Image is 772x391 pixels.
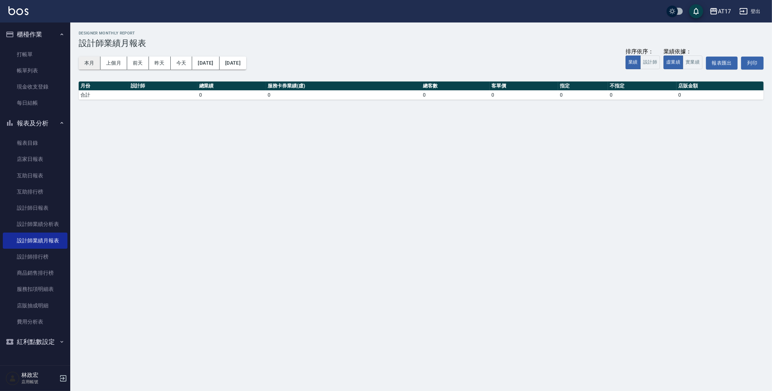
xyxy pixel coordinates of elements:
[79,38,764,48] h3: 設計師業績月報表
[490,82,558,91] th: 客單價
[421,90,490,99] td: 0
[3,135,67,151] a: 報表目錄
[626,56,641,69] button: 業績
[3,216,67,232] a: 設計師業績分析表
[192,57,219,70] button: [DATE]
[707,4,734,19] button: AT17
[741,57,764,70] button: 列印
[21,379,57,385] p: 店用帳號
[3,333,67,351] button: 紅利點數設定
[3,46,67,63] a: 打帳單
[79,82,764,100] table: a dense table
[676,82,764,91] th: 店販金額
[3,200,67,216] a: 設計師日報表
[79,90,129,99] td: 合計
[737,5,764,18] button: 登出
[718,7,731,16] div: AT17
[149,57,171,70] button: 昨天
[3,314,67,330] a: 費用分析表
[3,79,67,95] a: 現金收支登錄
[79,31,764,35] h2: Designer Monthly Report
[266,82,421,91] th: 服務卡券業績(虛)
[663,56,683,69] button: 虛業績
[683,56,702,69] button: 實業績
[3,63,67,79] a: 帳單列表
[6,371,20,385] img: Person
[640,56,660,69] button: 設計師
[558,82,608,91] th: 指定
[608,82,676,91] th: 不指定
[220,57,246,70] button: [DATE]
[171,57,192,70] button: 今天
[558,90,608,99] td: 0
[676,90,764,99] td: 0
[608,90,676,99] td: 0
[3,265,67,281] a: 商品銷售排行榜
[689,4,703,18] button: save
[197,90,266,99] td: 0
[79,82,129,91] th: 月份
[79,57,100,70] button: 本月
[3,114,67,132] button: 報表及分析
[490,90,558,99] td: 0
[197,82,266,91] th: 總業績
[3,25,67,44] button: 櫃檯作業
[3,95,67,111] a: 每日結帳
[3,298,67,314] a: 店販抽成明細
[706,57,738,70] button: 報表匯出
[266,90,421,99] td: 0
[127,57,149,70] button: 前天
[8,6,28,15] img: Logo
[3,233,67,249] a: 設計師業績月報表
[626,48,660,56] div: 排序依序：
[3,184,67,200] a: 互助排行榜
[3,281,67,297] a: 服務扣項明細表
[100,57,127,70] button: 上個月
[3,249,67,265] a: 設計師排行榜
[21,372,57,379] h5: 林政宏
[421,82,490,91] th: 總客數
[3,151,67,167] a: 店家日報表
[663,48,702,56] div: 業績依據：
[3,168,67,184] a: 互助日報表
[129,82,197,91] th: 設計師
